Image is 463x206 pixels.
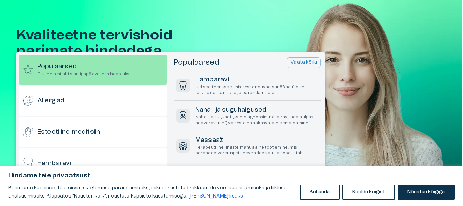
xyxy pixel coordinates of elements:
[37,96,64,106] h6: Allergiad
[287,57,321,68] button: Vaata kõiki
[37,62,129,71] h6: Populaarsed
[195,75,318,85] h6: Hambaravi
[398,185,455,200] button: Nõustun kõigiga
[195,136,318,145] h6: Massaaž
[195,145,318,156] p: Terapeutiline lihaste manuaalne töötlemine, mis parandab vereringet, leevendab valu ja soodustab ...
[195,84,318,96] p: Üldised teenused, mis keskenduvad suuõõne üldise tervise säilitamisele ja parandamisele
[174,58,219,68] h5: Populaarsed
[342,185,395,200] button: Keeldu kõigist
[188,193,243,199] a: Loe lisaks
[37,71,129,77] p: Oluline arstiabi sinu igapäevaseks heaoluks
[37,128,100,137] h6: Esteetiline meditsiin
[195,106,318,115] h6: Naha- ja suguhaigused
[37,159,71,168] h6: Hambaravi
[35,5,45,11] span: Help
[8,184,295,200] p: Kasutame küpsiseid teie sirvimiskogemuse parandamiseks, isikupärastatud reklaamide või sisu esita...
[8,172,455,180] p: Hindame teie privaatsust
[290,59,317,66] p: Vaata kõiki
[195,114,318,126] p: Naha- ja suguhaiguste diagnoosimine ja ravi, sealhulgas haavaravi ning väikeste nahakasvajate eem...
[300,185,340,200] button: Kohanda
